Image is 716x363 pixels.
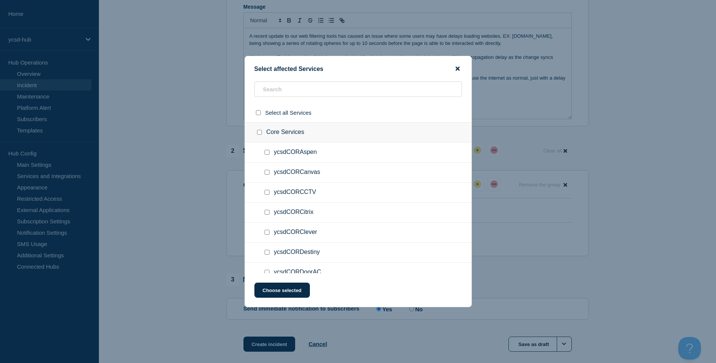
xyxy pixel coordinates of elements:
input: ycsdCORDoorAC checkbox [265,270,269,275]
input: ycsdCORClever checkbox [265,230,269,235]
span: ycsdCORClever [274,229,317,236]
input: ycsdCORCitrix checkbox [265,210,269,215]
input: ycsdCORAspen checkbox [265,150,269,155]
span: Select all Services [265,109,312,116]
button: Choose selected [254,283,310,298]
input: select all checkbox [256,110,261,115]
span: ycsdCORDoorAC [274,269,321,276]
input: Core Services checkbox [257,130,262,135]
button: close button [453,65,462,72]
input: Search [254,82,462,97]
div: Select affected Services [245,65,471,72]
input: ycsdCORDestiny checkbox [265,250,269,255]
input: ycsdCORCanvas checkbox [265,170,269,175]
div: Core Services [245,122,471,143]
span: ycsdCORCanvas [274,169,320,176]
span: ycsdCORCCTV [274,189,316,196]
input: ycsdCORCCTV checkbox [265,190,269,195]
span: ycsdCORDestiny [274,249,320,256]
span: ycsdCORAspen [274,149,317,156]
span: ycsdCORCitrix [274,209,314,216]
